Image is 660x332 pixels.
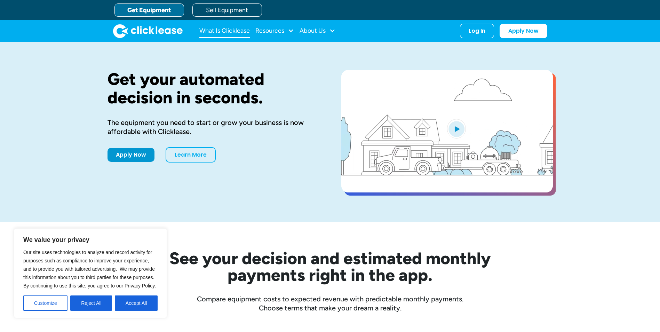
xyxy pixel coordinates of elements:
div: Log In [469,27,485,34]
a: What Is Clicklease [199,24,250,38]
div: We value your privacy [14,228,167,318]
img: Blue play button logo on a light blue circular background [447,119,466,139]
button: Reject All [70,295,112,311]
h1: Get your automated decision in seconds. [108,70,319,107]
div: Compare equipment costs to expected revenue with predictable monthly payments. Choose terms that ... [108,294,553,313]
img: Clicklease logo [113,24,183,38]
div: Resources [255,24,294,38]
span: Our site uses technologies to analyze and record activity for purposes such as compliance to impr... [23,250,156,288]
a: Apply Now [108,148,154,162]
a: Learn More [166,147,216,163]
a: Get Equipment [114,3,184,17]
div: The equipment you need to start or grow your business is now affordable with Clicklease. [108,118,319,136]
h2: See your decision and estimated monthly payments right in the app. [135,250,525,283]
p: We value your privacy [23,236,158,244]
div: About Us [300,24,335,38]
a: Apply Now [500,24,547,38]
a: open lightbox [341,70,553,192]
a: Sell Equipment [192,3,262,17]
a: home [113,24,183,38]
button: Customize [23,295,67,311]
button: Accept All [115,295,158,311]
